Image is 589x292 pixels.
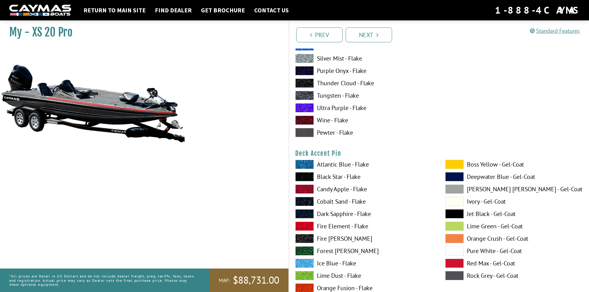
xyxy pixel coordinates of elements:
label: Lime Green - Gel-Coat [445,222,583,231]
label: Boss Yellow - Gel-Coat [445,160,583,169]
label: Candy Apple - Flake [295,184,433,194]
label: Thunder Cloud - Flake [295,78,433,88]
a: MAP:$88,731.00 [210,269,288,292]
span: MAP: [219,277,230,284]
label: [PERSON_NAME] [PERSON_NAME] - Gel-Coat [445,184,583,194]
label: Red Max - Gel-Coat [445,259,583,268]
a: Contact Us [251,6,292,14]
h4: Deck Accent Pin [295,150,583,157]
label: Atlantic Blue - Flake [295,160,433,169]
span: $88,731.00 [233,274,279,287]
h1: My - XS 20 Pro [9,25,273,39]
p: *All prices are Retail in US Dollars and do not include dealer freight, prep, tariffs, fees, taxe... [9,271,196,290]
label: Fire [PERSON_NAME] [295,234,433,243]
a: Standard Features [530,27,580,34]
label: Cobalt Sand - Flake [295,197,433,206]
label: Black Star - Flake [295,172,433,181]
label: Forest [PERSON_NAME] [295,246,433,256]
label: Ivory - Gel-Coat [445,197,583,206]
a: Find Dealer [152,6,195,14]
label: Ice Blue - Flake [295,259,433,268]
label: Rock Grey - Gel-Coat [445,271,583,280]
label: Orange Crush - Gel-Coat [445,234,583,243]
label: Ultra Purple - Flake [295,103,433,112]
a: Next [346,28,392,42]
div: 1-888-4CAYMAS [495,3,580,17]
label: Tungsten - Flake [295,91,433,100]
label: Jet Black - Gel-Coat [445,209,583,218]
label: Pure White - Gel-Coat [445,246,583,256]
img: white-logo-c9c8dbefe5ff5ceceb0f0178aa75bf4bb51f6bca0971e226c86eb53dfe498488.png [9,5,71,16]
a: Return to main site [80,6,149,14]
a: Prev [296,28,343,42]
label: Fire Element - Flake [295,222,433,231]
label: Silver Mist - Flake [295,54,433,63]
label: Pewter - Flake [295,128,433,137]
a: Get Brochure [198,6,248,14]
label: Deepwater Blue - Gel-Coat [445,172,583,181]
label: Dark Sapphire - Flake [295,209,433,218]
label: Wine - Flake [295,116,433,125]
label: Lime Dust - Flake [295,271,433,280]
label: Purple Onyx - Flake [295,66,433,75]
